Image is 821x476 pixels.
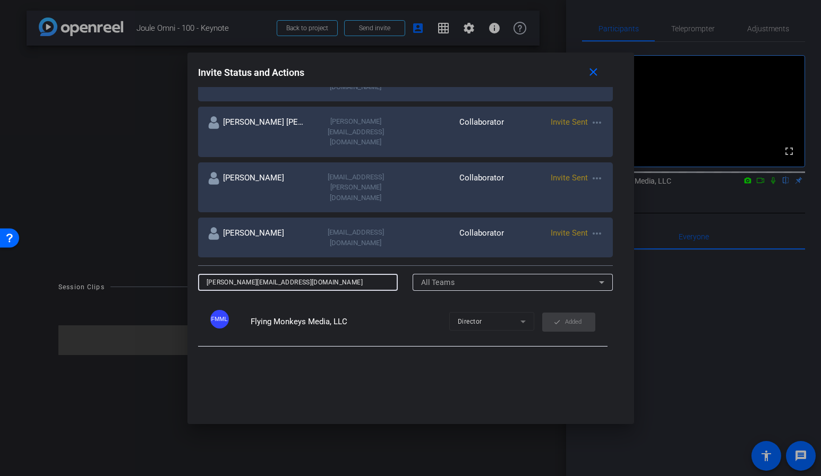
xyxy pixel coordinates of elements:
[405,116,504,148] div: Collaborator
[306,172,405,203] div: [EMAIL_ADDRESS][PERSON_NAME][DOMAIN_NAME]
[405,227,504,248] div: Collaborator
[198,63,613,82] div: Invite Status and Actions
[591,116,603,129] mat-icon: more_horiz
[405,172,504,203] div: Collaborator
[208,116,306,148] div: [PERSON_NAME] [PERSON_NAME]
[551,228,588,238] span: Invite Sent
[210,310,229,328] div: FMML
[591,172,603,185] mat-icon: more_horiz
[208,172,306,203] div: [PERSON_NAME]
[587,66,600,79] mat-icon: close
[207,276,390,289] input: Enter name or email
[306,227,405,248] div: [EMAIL_ADDRESS][DOMAIN_NAME]
[551,173,588,183] span: Invite Sent
[551,117,588,127] span: Invite Sent
[306,116,405,148] div: [PERSON_NAME][EMAIL_ADDRESS][DOMAIN_NAME]
[591,227,603,240] mat-icon: more_horiz
[208,227,306,248] div: [PERSON_NAME]
[421,278,455,287] span: All Teams
[210,310,249,328] ngx-avatar: Flying Monkeys Media, LLC
[251,317,347,326] span: Flying Monkeys Media, LLC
